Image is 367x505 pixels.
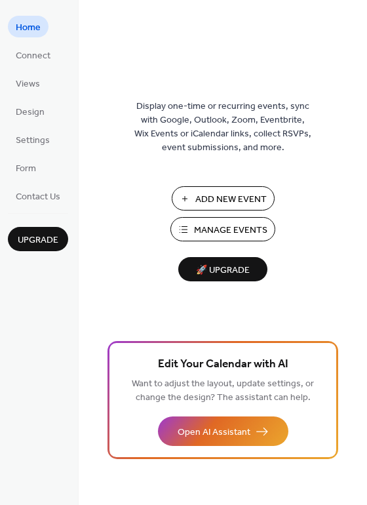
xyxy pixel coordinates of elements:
[16,49,50,63] span: Connect
[8,157,44,178] a: Form
[158,355,288,374] span: Edit Your Calendar with AI
[178,257,267,281] button: 🚀 Upgrade
[8,100,52,122] a: Design
[158,416,288,446] button: Open AI Assistant
[8,72,48,94] a: Views
[195,193,267,207] span: Add New Event
[8,44,58,66] a: Connect
[16,134,50,148] span: Settings
[132,375,314,407] span: Want to adjust the layout, update settings, or change the design? The assistant can help.
[178,426,250,439] span: Open AI Assistant
[16,190,60,204] span: Contact Us
[134,100,311,155] span: Display one-time or recurring events, sync with Google, Outlook, Zoom, Eventbrite, Wix Events or ...
[194,224,267,237] span: Manage Events
[8,227,68,251] button: Upgrade
[18,233,58,247] span: Upgrade
[8,185,68,207] a: Contact Us
[16,77,40,91] span: Views
[186,262,260,279] span: 🚀 Upgrade
[170,217,275,241] button: Manage Events
[16,106,45,119] span: Design
[16,162,36,176] span: Form
[8,16,48,37] a: Home
[16,21,41,35] span: Home
[172,186,275,211] button: Add New Event
[8,129,58,150] a: Settings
